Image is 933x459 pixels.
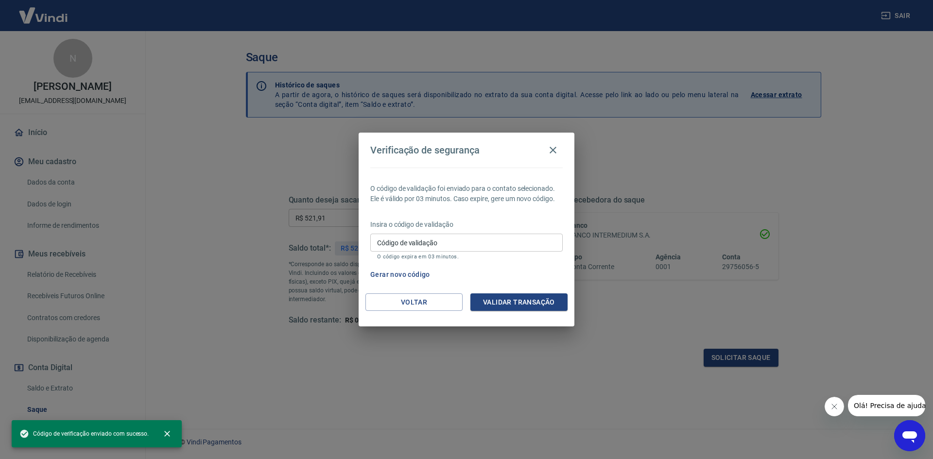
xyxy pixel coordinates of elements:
iframe: Botão para abrir a janela de mensagens [894,420,925,451]
p: O código de validação foi enviado para o contato selecionado. Ele é válido por 03 minutos. Caso e... [370,184,563,204]
p: Insira o código de validação [370,220,563,230]
button: close [156,423,178,444]
span: Código de verificação enviado com sucesso. [19,429,149,439]
iframe: Fechar mensagem [825,397,844,416]
iframe: Mensagem da empresa [848,395,925,416]
button: Gerar novo código [366,266,434,284]
span: Olá! Precisa de ajuda? [6,7,82,15]
p: O código expira em 03 minutos. [377,254,556,260]
button: Voltar [365,293,463,311]
h4: Verificação de segurança [370,144,480,156]
button: Validar transação [470,293,568,311]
